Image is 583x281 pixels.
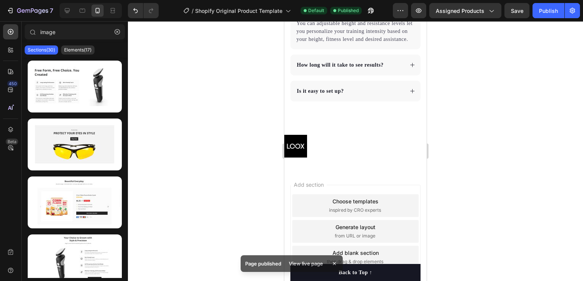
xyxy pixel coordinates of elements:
[308,7,324,14] span: Default
[6,159,43,167] span: Add section
[539,7,558,15] div: Publish
[429,3,501,18] button: Assigned Products
[28,47,55,53] p: Sections(30)
[436,7,484,15] span: Assigned Products
[6,139,18,145] div: Beta
[192,7,194,15] span: /
[284,258,328,269] div: View live page
[245,260,281,267] p: Page published
[51,202,91,210] div: Generate layout
[48,228,95,236] div: Add blank section
[6,243,136,260] button: Back to Top ↑
[64,47,91,53] p: Elements(17)
[45,186,97,192] span: inspired by CRO experts
[54,247,88,255] div: Back to Top ↑
[511,8,523,14] span: Save
[25,24,125,39] input: Search Sections & Elements
[50,6,53,15] p: 7
[128,3,159,18] div: Undo/Redo
[50,211,91,218] span: from URL or image
[284,21,427,281] iframe: Design area
[533,3,564,18] button: Publish
[3,3,57,18] button: 7
[13,40,99,48] p: How long will it take to see results?
[7,81,18,87] div: 450
[195,7,282,15] span: Shopify Original Product Template
[43,237,99,244] span: then drag & drop elements
[338,7,359,14] span: Published
[48,176,94,184] div: Choose templates
[504,3,529,18] button: Save
[13,66,60,74] p: Is it easy to set up?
